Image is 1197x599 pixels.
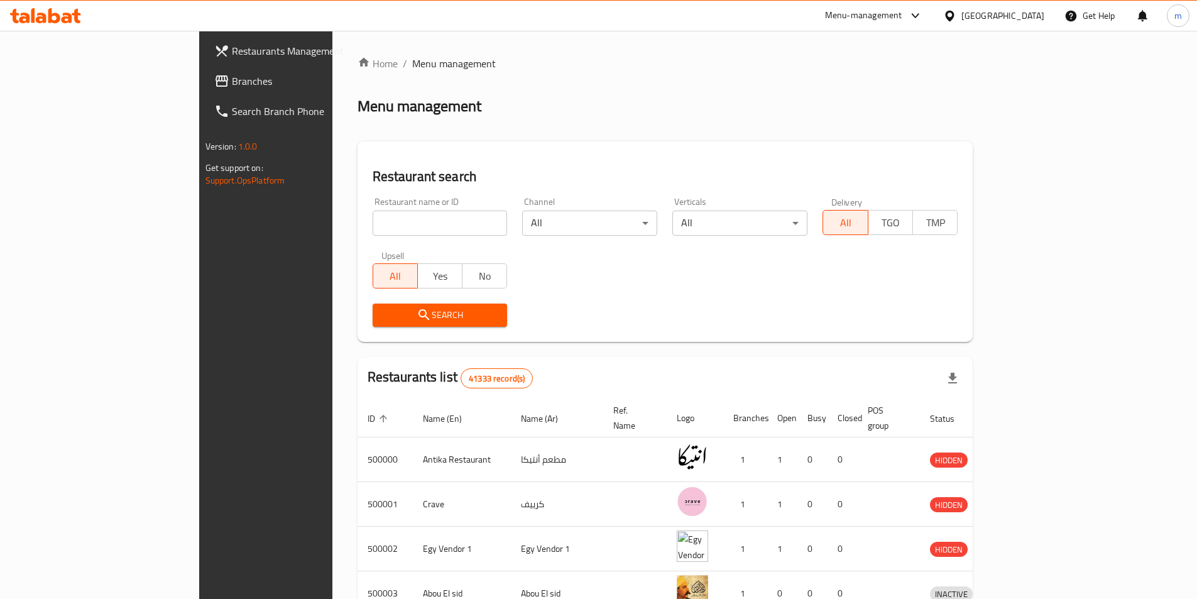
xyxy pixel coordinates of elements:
[961,9,1044,23] div: [GEOGRAPHIC_DATA]
[381,251,405,260] label: Upsell
[205,172,285,189] a: Support.OpsPlatform
[828,527,858,571] td: 0
[423,411,478,426] span: Name (En)
[521,411,574,426] span: Name (Ar)
[828,214,863,232] span: All
[831,197,863,206] label: Delivery
[937,363,968,393] div: Export file
[723,399,767,437] th: Branches
[767,482,797,527] td: 1
[930,453,968,468] span: HIDDEN
[461,373,532,385] span: 41333 record(s)
[373,211,508,236] input: Search for restaurant name or ID..
[868,403,905,433] span: POS group
[383,307,498,323] span: Search
[930,453,968,468] div: HIDDEN
[767,437,797,482] td: 1
[930,542,968,557] span: HIDDEN
[667,399,723,437] th: Logo
[373,304,508,327] button: Search
[797,527,828,571] td: 0
[767,527,797,571] td: 1
[797,399,828,437] th: Busy
[413,437,511,482] td: Antika Restaurant
[613,403,652,433] span: Ref. Name
[461,368,533,388] div: Total records count
[723,482,767,527] td: 1
[467,267,502,285] span: No
[828,482,858,527] td: 0
[238,138,258,155] span: 1.0.0
[204,66,399,96] a: Branches
[373,263,418,289] button: All
[511,527,603,571] td: Egy Vendor 1
[1174,9,1182,23] span: m
[511,482,603,527] td: كرييف
[930,498,968,512] span: HIDDEN
[412,56,496,71] span: Menu management
[797,437,828,482] td: 0
[358,96,481,116] h2: Menu management
[423,267,457,285] span: Yes
[825,8,902,23] div: Menu-management
[205,160,263,176] span: Get support on:
[767,399,797,437] th: Open
[368,368,533,388] h2: Restaurants list
[205,138,236,155] span: Version:
[918,214,953,232] span: TMP
[373,167,958,186] h2: Restaurant search
[677,486,708,517] img: Crave
[232,74,389,89] span: Branches
[413,527,511,571] td: Egy Vendor 1
[723,527,767,571] td: 1
[930,497,968,512] div: HIDDEN
[723,437,767,482] td: 1
[522,211,657,236] div: All
[232,43,389,58] span: Restaurants Management
[204,36,399,66] a: Restaurants Management
[462,263,507,289] button: No
[368,411,391,426] span: ID
[828,437,858,482] td: 0
[912,210,958,235] button: TMP
[232,104,389,119] span: Search Branch Phone
[797,482,828,527] td: 0
[873,214,908,232] span: TGO
[823,210,868,235] button: All
[511,437,603,482] td: مطعم أنتيكا
[868,210,913,235] button: TGO
[358,56,973,71] nav: breadcrumb
[672,211,807,236] div: All
[677,441,708,473] img: Antika Restaurant
[930,411,971,426] span: Status
[413,482,511,527] td: Crave
[417,263,462,289] button: Yes
[378,267,413,285] span: All
[828,399,858,437] th: Closed
[403,56,407,71] li: /
[204,96,399,126] a: Search Branch Phone
[677,530,708,562] img: Egy Vendor 1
